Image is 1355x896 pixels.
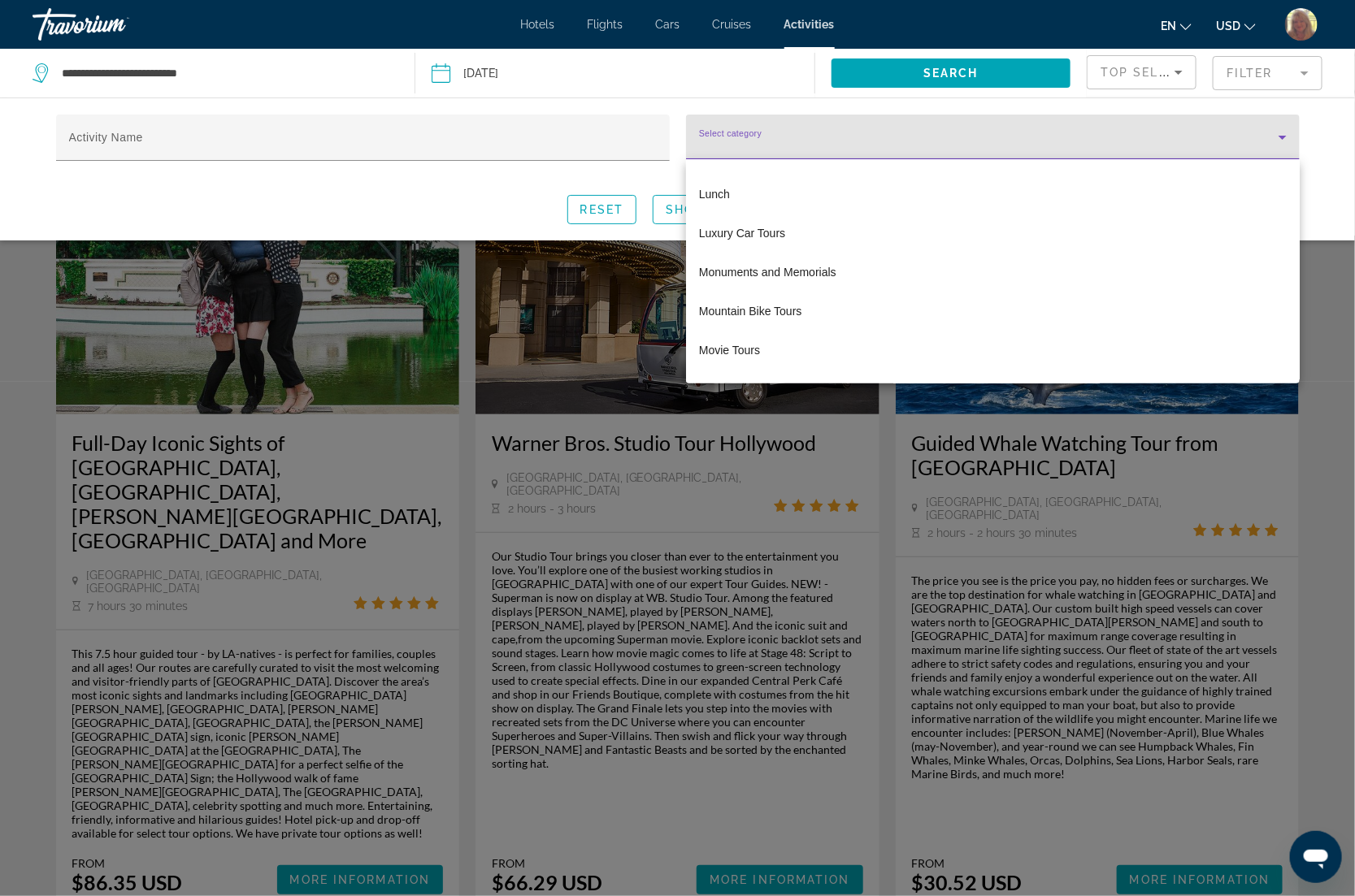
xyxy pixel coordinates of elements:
span: Luxury Car Tours [699,223,785,243]
span: Multi-day Tours [699,379,776,399]
iframe: Button to launch messaging window [1290,831,1342,883]
span: Mountain Bike Tours [699,301,802,321]
span: Movie Tours [699,340,760,360]
span: Monuments and Memorials [699,262,836,282]
span: Lunch [699,184,730,204]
